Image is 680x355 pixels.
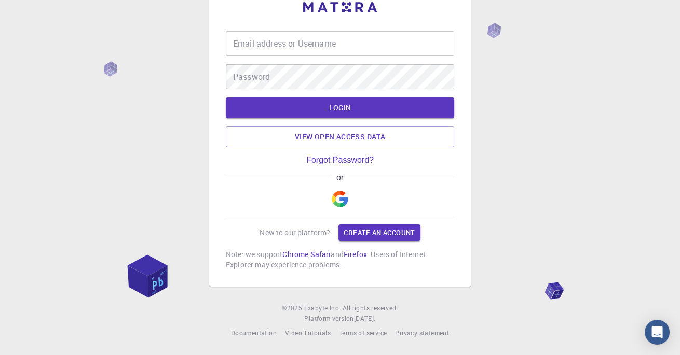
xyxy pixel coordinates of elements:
[395,328,449,338] a: Privacy statement
[226,249,454,270] p: Note: we support , and . Users of Internet Explorer may experience problems.
[231,329,277,337] span: Documentation
[285,329,331,337] span: Video Tutorials
[226,126,454,147] a: View open access data
[354,314,376,322] span: [DATE] .
[306,155,374,165] a: Forgot Password?
[304,303,341,314] a: Exabyte Inc.
[231,328,277,338] a: Documentation
[332,191,348,207] img: Google
[304,304,341,312] span: Exabyte Inc.
[339,328,387,338] a: Terms of service
[282,303,304,314] span: © 2025
[339,329,387,337] span: Terms of service
[343,303,398,314] span: All rights reserved.
[226,97,454,118] button: LOGIN
[331,173,348,182] span: or
[282,249,308,259] a: Chrome
[285,328,331,338] a: Video Tutorials
[645,320,670,345] div: Open Intercom Messenger
[395,329,449,337] span: Privacy statement
[344,249,367,259] a: Firefox
[304,314,353,324] span: Platform version
[260,228,330,238] p: New to our platform?
[338,224,420,241] a: Create an account
[354,314,376,324] a: [DATE].
[310,249,331,259] a: Safari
